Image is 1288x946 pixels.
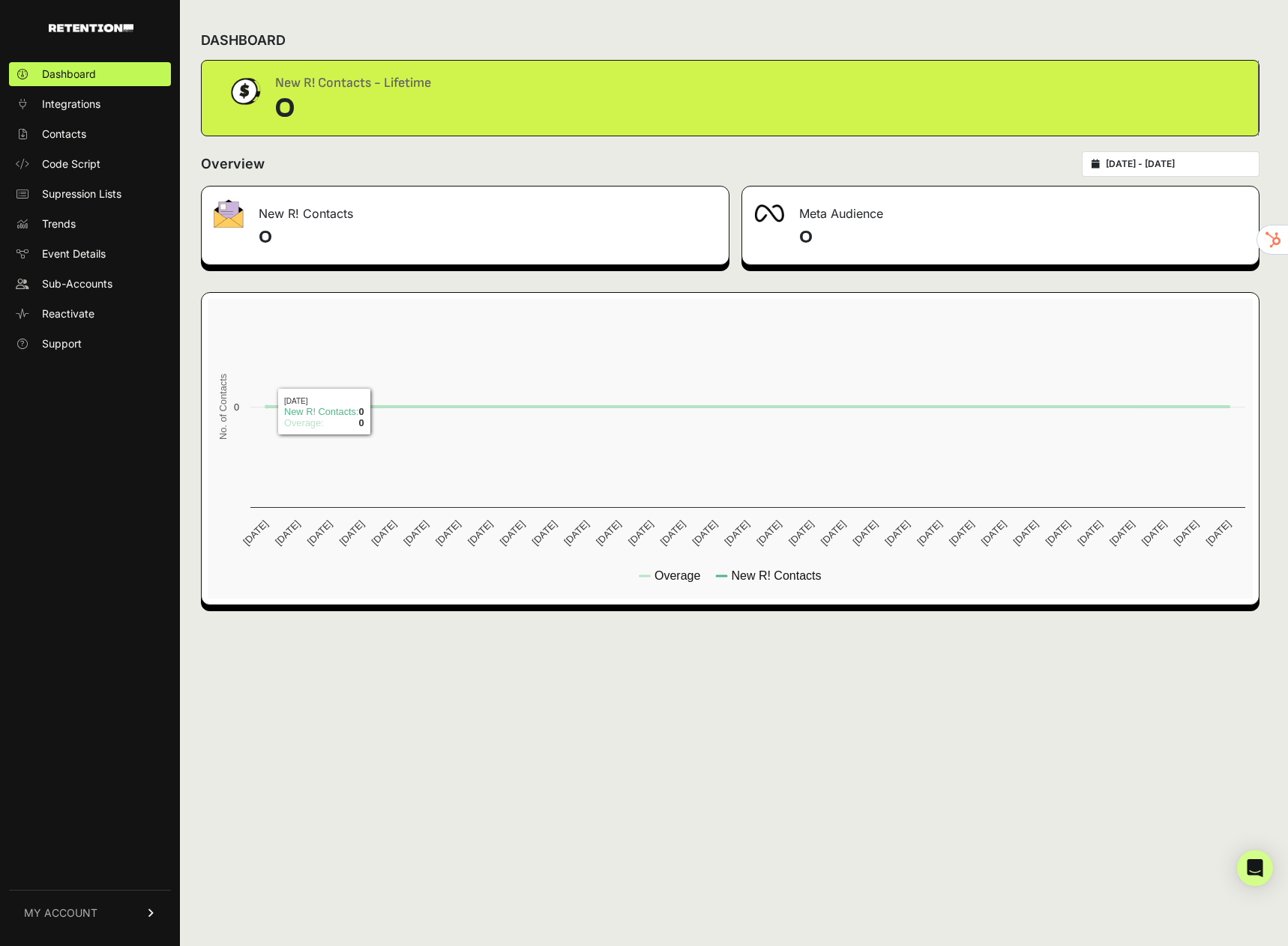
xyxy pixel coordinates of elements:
text: [DATE] [498,518,527,548]
a: Integrations [9,92,171,116]
a: Contacts [9,122,171,146]
span: MY ACCOUNT [24,906,97,921]
a: Supression Lists [9,182,171,206]
text: Overage [654,569,700,582]
a: Sub-Accounts [9,272,171,296]
span: Code Script [42,157,100,172]
text: [DATE] [690,518,720,548]
a: Code Script [9,152,171,176]
text: [DATE] [754,518,783,548]
text: [DATE] [786,518,816,548]
a: Event Details [9,242,171,266]
a: Trends [9,212,171,236]
h4: 0 [259,225,717,249]
span: Trends [42,216,76,231]
text: [DATE] [562,518,591,548]
text: [DATE] [1172,518,1201,548]
div: Open Intercom Messenger [1237,850,1273,886]
text: [DATE] [241,518,270,548]
text: [DATE] [466,518,495,548]
text: [DATE] [337,518,367,548]
div: New R! Contacts [202,187,729,231]
img: dollar-coin-05c43ed7efb7bc0c12610022525b4bbbb207c7efeef5aecc26f025e68dcafac9.png [226,73,263,110]
span: Reactivate [42,306,94,321]
text: [DATE] [819,518,848,548]
text: [DATE] [401,518,430,548]
img: Retention.com [49,24,133,32]
text: [DATE] [658,518,687,548]
text: [DATE] [626,518,655,548]
text: [DATE] [1043,518,1072,548]
h2: DASHBOARD [201,30,286,51]
a: Reactivate [9,302,171,326]
img: fa-envelope-19ae18322b30453b285274b1b8af3d052b27d846a4fbe8435d1a52b978f639a2.png [214,199,244,228]
a: MY ACCOUNT [9,890,171,936]
text: [DATE] [915,518,944,548]
img: fa-meta-2f981b61bb99beabf952f7030308934f19ce035c18b003e963880cc3fabeebb7.png [754,204,784,222]
text: [DATE] [851,518,880,548]
span: Integrations [42,97,100,112]
h4: 0 [799,225,1247,249]
text: [DATE] [1107,518,1137,548]
span: Dashboard [42,67,96,82]
text: [DATE] [882,518,912,548]
text: [DATE] [369,518,398,548]
text: [DATE] [1203,518,1233,548]
a: Support [9,332,171,356]
text: [DATE] [305,518,334,548]
text: 0 [234,401,239,413]
span: Support [42,336,82,351]
span: Supression Lists [42,187,121,201]
a: Dashboard [9,62,171,86]
div: Meta Audience [742,187,1259,231]
text: [DATE] [979,518,1008,548]
text: New R! Contacts [731,569,821,582]
text: [DATE] [947,518,976,548]
text: [DATE] [273,518,302,548]
h2: Overview [201,154,265,175]
div: 0 [275,94,431,124]
text: [DATE] [594,518,623,548]
text: [DATE] [1011,518,1041,548]
text: [DATE] [1140,518,1169,548]
text: [DATE] [433,518,463,548]
text: [DATE] [722,518,751,548]
text: [DATE] [1075,518,1104,548]
span: Contacts [42,127,86,142]
div: New R! Contacts - Lifetime [275,73,431,94]
text: [DATE] [530,518,559,548]
span: Sub-Accounts [42,276,112,291]
text: No. of Contacts [217,374,229,440]
span: Event Details [42,246,106,261]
